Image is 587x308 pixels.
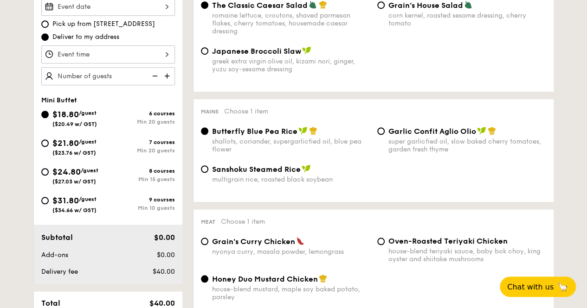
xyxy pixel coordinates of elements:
[79,110,97,116] span: /guest
[212,237,295,246] span: Grain's Curry Chicken
[201,275,208,283] input: Honey Duo Mustard Chickenhouse-blend mustard, maple soy baked potato, parsley
[41,139,49,147] input: $21.80/guest($23.76 w/ GST)7 coursesMin 20 guests
[108,168,175,174] div: 8 courses
[41,268,78,276] span: Delivery fee
[108,147,175,154] div: Min 20 guests
[388,237,508,245] span: Oven-Roasted Teriyaki Chicken
[319,0,327,9] img: icon-chef-hat.a58ddaea.svg
[319,274,327,283] img: icon-chef-hat.a58ddaea.svg
[500,277,576,297] button: Chat with us🦙
[201,1,208,9] input: The Classic Caesar Saladromaine lettuce, croutons, shaved parmesan flakes, cherry tomatoes, house...
[309,0,317,9] img: icon-vegetarian.fe4039eb.svg
[156,251,174,259] span: $0.00
[488,126,496,135] img: icon-chef-hat.a58ddaea.svg
[108,176,175,182] div: Min 15 guests
[201,219,215,225] span: Meat
[154,233,174,242] span: $0.00
[41,168,49,176] input: $24.80/guest($27.03 w/ GST)8 coursesMin 15 guests
[41,111,49,118] input: $18.80/guest($20.49 w/ GST)6 coursesMin 20 guests
[149,299,174,308] span: $40.00
[212,127,297,136] span: Butterfly Blue Pea Rice
[161,67,175,85] img: icon-add.58712e84.svg
[309,126,317,135] img: icon-chef-hat.a58ddaea.svg
[52,32,119,42] span: Deliver to my address
[212,275,318,283] span: Honey Duo Mustard Chicken
[212,1,308,10] span: The Classic Caesar Salad
[212,248,370,256] div: nyonya curry, masala powder, lemongrass
[79,196,97,202] span: /guest
[41,20,49,28] input: Pick up from [STREET_ADDRESS]
[152,268,174,276] span: $40.00
[464,0,472,9] img: icon-vegetarian.fe4039eb.svg
[108,196,175,203] div: 9 courses
[41,299,60,308] span: Total
[388,127,476,136] span: Garlic Confit Aglio Olio
[41,233,73,242] span: Subtotal
[302,46,311,55] img: icon-vegan.f8ff3823.svg
[388,12,546,27] div: corn kernel, roasted sesame dressing, cherry tomato
[212,138,370,153] div: shallots, coriander, supergarlicfied oil, blue pea flower
[52,150,96,156] span: ($23.76 w/ GST)
[147,67,161,85] img: icon-reduce.1d2dbef1.svg
[557,282,568,292] span: 🦙
[108,205,175,211] div: Min 10 guests
[108,139,175,145] div: 7 courses
[201,238,208,245] input: Grain's Curry Chickennyonya curry, masala powder, lemongrass
[221,218,265,226] span: Choose 1 item
[302,164,311,173] img: icon-vegan.f8ff3823.svg
[212,285,370,301] div: house-blend mustard, maple soy baked potato, parsley
[212,176,370,183] div: multigrain rice, roasted black soybean
[52,167,81,177] span: $24.80
[52,138,79,148] span: $21.80
[212,57,370,73] div: greek extra virgin olive oil, kizami nori, ginger, yuzu soy-sesame dressing
[201,127,208,135] input: Butterfly Blue Pea Riceshallots, coriander, supergarlicfied oil, blue pea flower
[52,109,79,119] span: $18.80
[41,67,175,85] input: Number of guests
[224,107,268,115] span: Choose 1 item
[377,238,385,245] input: Oven-Roasted Teriyaki Chickenhouse-blend teriyaki sauce, baby bok choy, king oyster and shiitake ...
[377,1,385,9] input: Grain's House Saladcorn kernel, roasted sesame dressing, cherry tomato
[41,96,77,104] span: Mini Buffet
[477,126,486,135] img: icon-vegan.f8ff3823.svg
[296,237,304,245] img: icon-spicy.37a8142b.svg
[388,138,546,153] div: super garlicfied oil, slow baked cherry tomatoes, garden fresh thyme
[52,178,96,185] span: ($27.03 w/ GST)
[201,47,208,55] input: Japanese Broccoli Slawgreek extra virgin olive oil, kizami nori, ginger, yuzu soy-sesame dressing
[212,47,301,56] span: Japanese Broccoli Slaw
[41,197,49,204] input: $31.80/guest($34.66 w/ GST)9 coursesMin 10 guests
[108,119,175,125] div: Min 20 guests
[52,121,97,127] span: ($20.49 w/ GST)
[201,108,219,115] span: Mains
[201,165,208,173] input: Sanshoku Steamed Ricemultigrain rice, roasted black soybean
[52,19,155,29] span: Pick up from [STREET_ADDRESS]
[79,138,97,145] span: /guest
[388,1,463,10] span: Grain's House Salad
[52,207,97,214] span: ($34.66 w/ GST)
[41,251,68,259] span: Add-ons
[377,127,385,135] input: Garlic Confit Aglio Oliosuper garlicfied oil, slow baked cherry tomatoes, garden fresh thyme
[388,247,546,263] div: house-blend teriyaki sauce, baby bok choy, king oyster and shiitake mushrooms
[81,167,98,174] span: /guest
[298,126,308,135] img: icon-vegan.f8ff3823.svg
[52,195,79,206] span: $31.80
[108,110,175,117] div: 6 courses
[41,33,49,41] input: Deliver to my address
[507,283,554,291] span: Chat with us
[212,12,370,35] div: romaine lettuce, croutons, shaved parmesan flakes, cherry tomatoes, housemade caesar dressing
[41,45,175,63] input: Event time
[212,165,301,174] span: Sanshoku Steamed Rice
